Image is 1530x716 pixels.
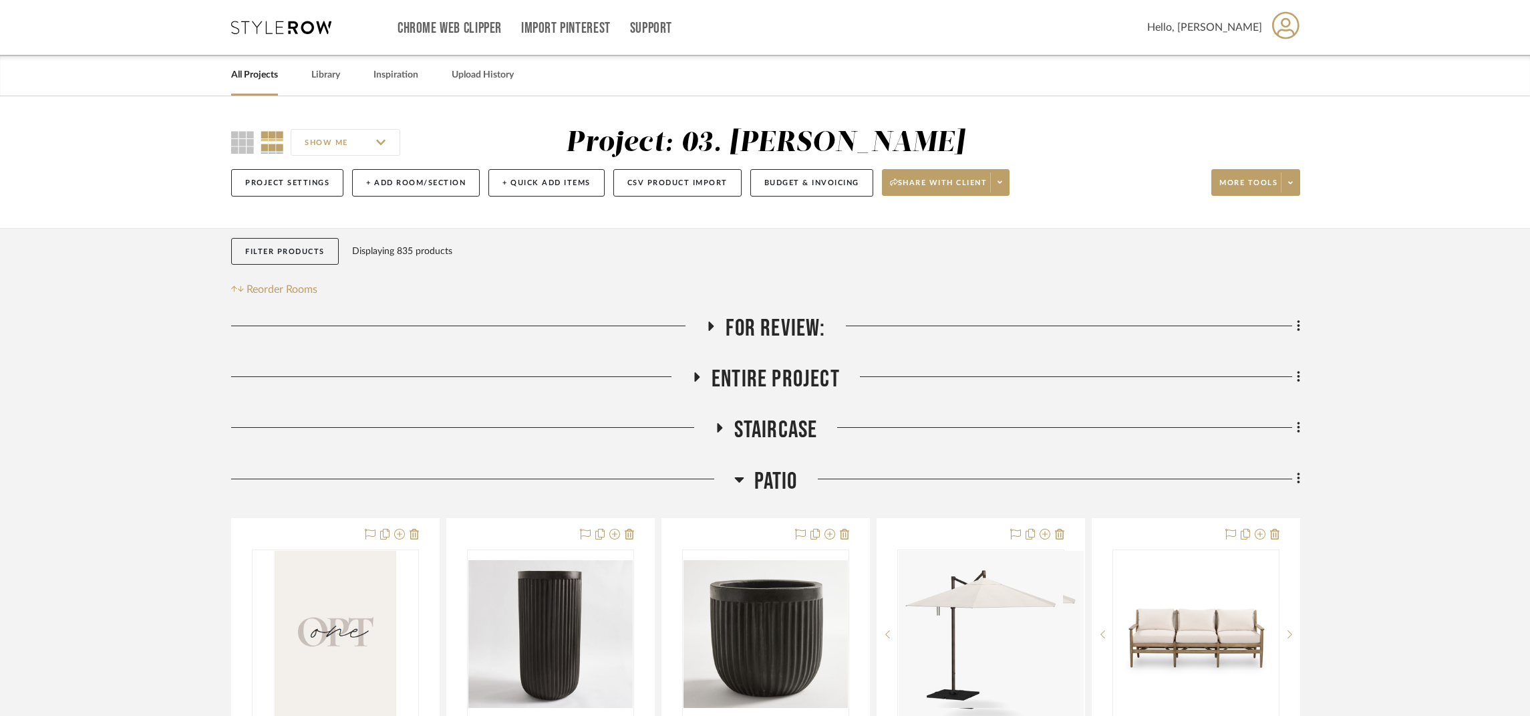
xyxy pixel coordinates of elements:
a: Library [311,66,340,84]
span: Staircase [734,416,818,445]
img: Concrete Fluted Extra Large-Black [683,560,848,708]
button: Share with client [882,169,1010,196]
img: 10' Round Canteliver- Natural, bronze [899,560,1063,708]
button: Filter Products [231,238,339,265]
a: Chrome Web Clipper [398,23,502,34]
button: Reorder Rooms [231,281,317,297]
span: Share with client [890,178,987,198]
span: Entire Project [712,365,840,394]
button: + Add Room/Section [352,169,480,197]
a: All Projects [231,66,278,84]
div: Displaying 835 products [352,238,452,265]
span: More tools [1219,178,1277,198]
a: Import Pinterest [521,23,611,34]
span: Hello, [PERSON_NAME] [1147,19,1262,35]
button: Project Settings [231,169,343,197]
img: Concrete Fluted Extra Tall- Black [468,560,633,708]
div: Project: 03. [PERSON_NAME] [566,129,965,157]
a: Upload History [452,66,514,84]
a: Support [630,23,672,34]
span: Reorder Rooms [247,281,317,297]
span: For Review: [726,314,825,343]
button: Budget & Invoicing [750,169,873,197]
button: + Quick Add Items [488,169,605,197]
a: Inspiration [373,66,418,84]
button: CSV Product Import [613,169,742,197]
button: More tools [1211,169,1300,196]
span: Patio [754,467,798,496]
